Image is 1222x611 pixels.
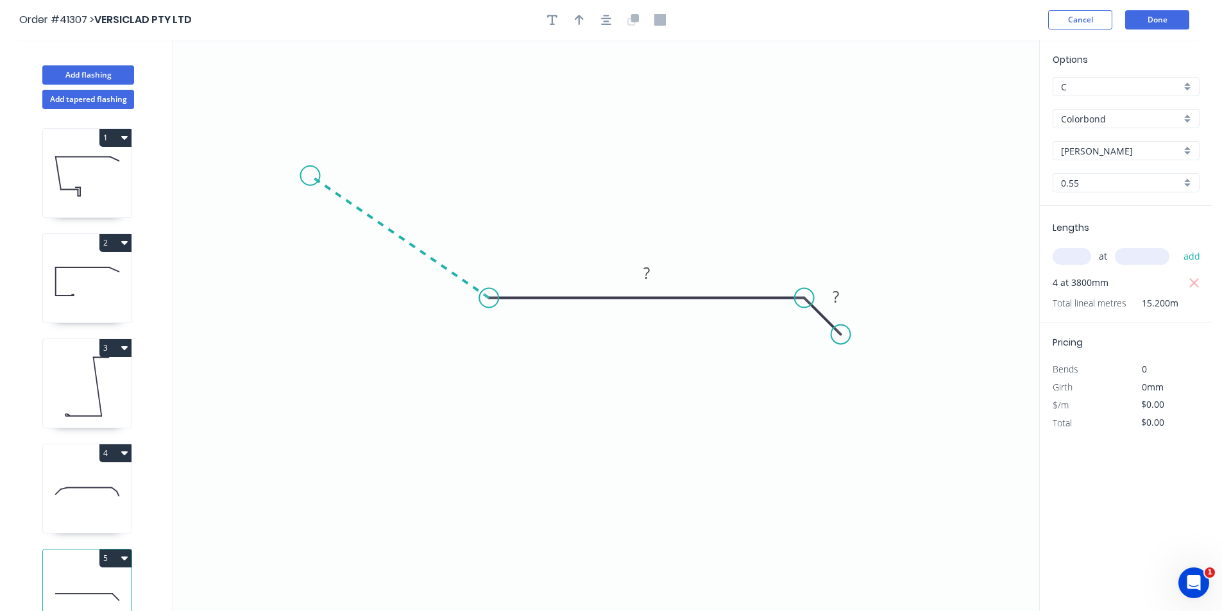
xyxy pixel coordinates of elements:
[99,339,132,357] button: 3
[1142,363,1147,375] span: 0
[1053,274,1108,292] span: 4 at 3800mm
[1053,294,1126,312] span: Total lineal metres
[42,90,134,109] button: Add tapered flashing
[1048,10,1112,29] button: Cancel
[1061,176,1181,190] input: Thickness
[1061,144,1181,158] input: Colour
[94,12,192,27] span: VERSICLAD PTY LTD
[1053,336,1083,349] span: Pricing
[1053,399,1069,411] span: $/m
[1177,246,1207,267] button: add
[1053,381,1073,393] span: Girth
[1126,294,1178,312] span: 15.200m
[1061,112,1181,126] input: Material
[42,65,134,85] button: Add flashing
[1053,417,1072,429] span: Total
[643,262,650,283] tspan: ?
[1142,381,1164,393] span: 0mm
[99,129,132,147] button: 1
[833,286,839,307] tspan: ?
[173,40,1039,611] svg: 0
[1205,567,1215,578] span: 1
[1053,363,1078,375] span: Bends
[1053,53,1088,66] span: Options
[99,444,132,462] button: 4
[19,12,94,27] span: Order #41307 >
[1125,10,1189,29] button: Done
[1178,567,1209,598] iframe: Intercom live chat
[99,234,132,252] button: 2
[1053,221,1089,234] span: Lengths
[99,549,132,567] button: 5
[1061,80,1181,94] input: Price level
[1099,247,1107,265] span: at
